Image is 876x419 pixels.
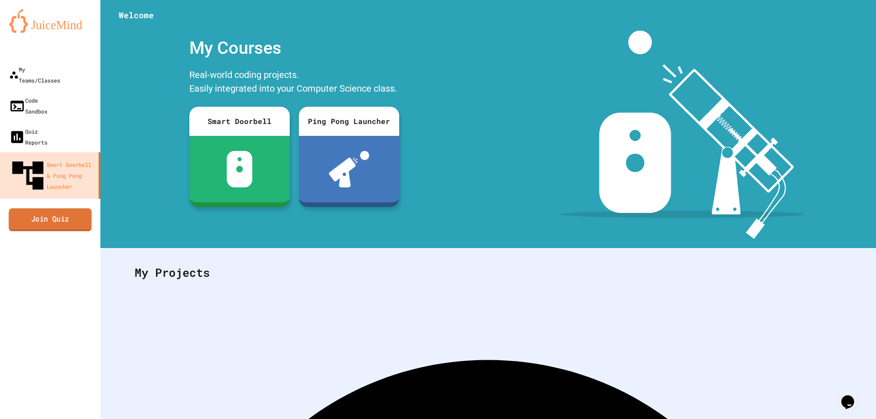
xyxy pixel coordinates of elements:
[227,151,253,187] img: sdb-white.svg
[9,126,47,148] div: Quiz Reports
[9,208,92,231] a: Join Quiz
[9,95,47,117] div: Code Sandbox
[560,31,804,239] img: banner-image-my-projects.png
[9,9,91,33] img: logo-orange.svg
[329,151,370,187] img: ppl-with-ball.png
[9,64,60,86] div: My Teams/Classes
[185,66,404,100] div: Real-world coding projects. Easily integrated into your Computer Science class.
[838,383,867,410] iframe: chat widget
[189,107,290,136] div: Smart Doorbell
[185,31,404,66] div: My Courses
[299,107,399,136] div: Ping Pong Launcher
[125,255,851,290] div: My Projects
[9,157,95,194] div: Smart Doorbell & Ping Pong Launcher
